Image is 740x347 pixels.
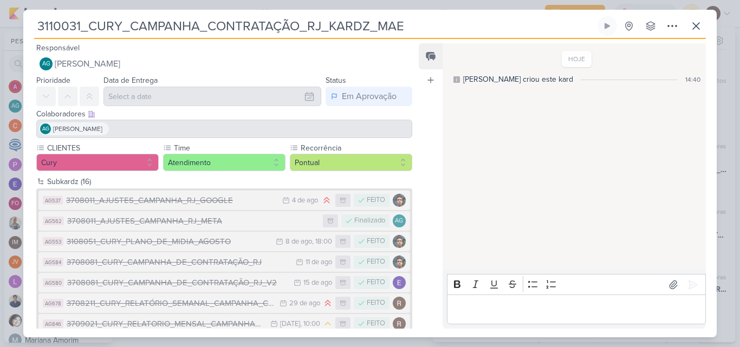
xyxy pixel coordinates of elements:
div: 11 de ago [306,259,332,266]
img: Nelito Junior [393,256,406,269]
label: Responsável [36,43,80,53]
div: FEITO [367,277,385,288]
div: Prioridade Alta [321,195,332,206]
div: Aline Gimenez Graciano [40,57,53,70]
div: AG537 [43,196,63,205]
label: Status [326,76,346,85]
button: AG584 3708081_CURY_CAMPANHA_DE_CONTRATAÇÃO_RJ 11 de ago FEITO [38,252,410,272]
div: Colaboradores [36,108,412,120]
img: Rafael Dornelles [393,297,406,310]
button: Pontual [290,154,412,171]
div: 8 de ago [285,238,312,245]
div: 3108051_CURY_PLANO_DE_MIDIA_AGOSTO [67,235,270,248]
button: AG580 3708081_CURY_CAMPANHA_DE_CONTRATAÇÃO_RJ_V2 15 de ago FEITO [38,273,410,292]
div: FEITO [367,236,385,247]
button: AG846 3709021_CURY_RELATORIO_MENSAL_CAMPANHA_CONTRATAÇÃO_RJ [DATE] , 10:00 FEITO [38,314,410,333]
div: Finalizado [354,215,385,226]
label: CLIENTES [46,142,159,154]
div: AG562 [43,217,64,225]
div: Editor toolbar [447,274,706,295]
div: FEITO [367,257,385,267]
button: Atendimento [163,154,285,171]
div: , 18:00 [312,238,332,245]
div: 3708081_CURY_CAMPANHA_DE_CONTRATAÇÃO_RJ [67,256,290,269]
div: AG678 [43,299,63,307]
div: FEITO [367,318,385,329]
input: Kard Sem Título [34,16,595,36]
div: Ligar relógio [603,22,612,30]
button: AG678 3708211_CURY_RELATÓRIO_SEMANAL_CAMPANHA_CONTRATAÇÃO_RJ 29 de ago FEITO [38,293,410,313]
img: Nelito Junior [393,194,406,207]
img: Rafael Dornelles [393,317,406,330]
div: Subkardz (16) [47,176,412,187]
div: 3708211_CURY_RELATÓRIO_SEMANAL_CAMPANHA_CONTRATAÇÃO_RJ [67,297,274,310]
div: AG553 [43,237,63,246]
label: Recorrência [300,142,412,154]
div: , 10:00 [300,320,320,328]
img: Eduardo Quaresma [393,276,406,289]
button: Em Aprovação [326,87,412,106]
img: Nelito Junior [393,235,406,248]
span: [PERSON_NAME] [55,57,120,70]
div: 15 de ago [303,279,332,286]
div: AG584 [43,258,63,266]
div: AG846 [43,319,63,328]
button: AG553 3108051_CURY_PLANO_DE_MIDIA_AGOSTO 8 de ago , 18:00 FEITO [38,232,410,251]
div: Em Aprovação [342,90,397,103]
label: Time [173,142,285,154]
div: Aline Gimenez Graciano [40,123,51,134]
p: AG [42,127,49,132]
div: Prioridade Média [323,318,332,329]
div: FEITO [367,195,385,206]
p: AG [395,218,403,224]
span: [PERSON_NAME] [53,124,102,134]
button: AG537 3708011_AJUSTES_CAMPANHA_RJ_GOOGLE 4 de ago FEITO [38,191,410,210]
label: Prioridade [36,76,70,85]
button: AG [PERSON_NAME] [36,54,412,74]
div: 3708011_AJUSTES_CAMPANHA_RJ_META [67,215,317,227]
p: AG [42,61,50,67]
div: 14:40 [685,75,700,84]
div: FEITO [367,298,385,309]
div: Editor editing area: main [447,294,706,324]
div: 4 de ago [292,197,318,204]
div: 3708011_AJUSTES_CAMPANHA_RJ_GOOGLE [66,194,277,207]
div: AG580 [43,278,64,287]
div: 3709021_CURY_RELATORIO_MENSAL_CAMPANHA_CONTRATAÇÃO_RJ [67,318,265,330]
button: Cury [36,154,159,171]
button: AG562 3708011_AJUSTES_CAMPANHA_RJ_META Finalizado AG [38,211,410,231]
label: Data de Entrega [103,76,158,85]
div: Prioridade Alta [323,298,332,309]
div: 3708081_CURY_CAMPANHA_DE_CONTRATAÇÃO_RJ_V2 [67,277,288,289]
div: [DATE] [280,320,300,328]
div: 29 de ago [289,300,320,307]
div: Aline Gimenez Graciano [393,214,406,227]
div: [PERSON_NAME] criou este kard [463,74,573,85]
input: Select a date [103,87,321,106]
